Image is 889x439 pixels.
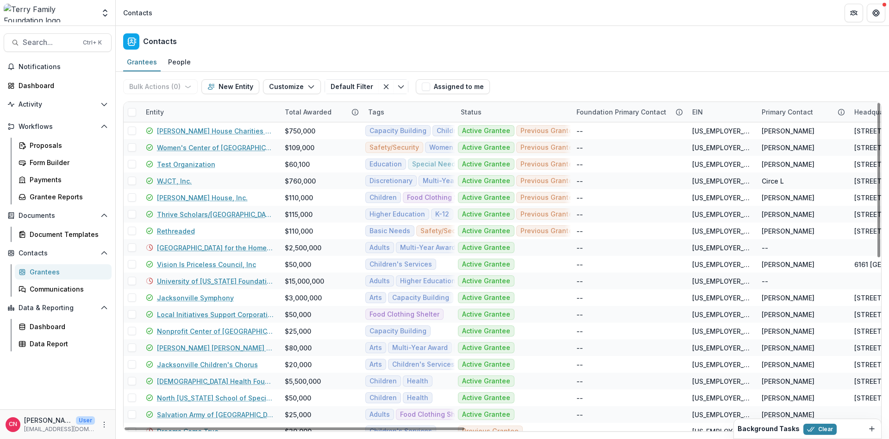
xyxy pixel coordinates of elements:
div: $50,000 [285,393,311,403]
a: [GEOGRAPHIC_DATA] for the Homeless [157,243,274,253]
span: Adults [369,411,390,419]
a: Grantee Reports [15,189,112,204]
div: -- [762,276,768,286]
div: Document Templates [30,229,104,239]
span: Active Grantee [462,277,510,285]
button: Bulk Actions (0) [123,79,198,94]
span: Education [369,160,402,168]
span: K-12 [435,210,449,218]
div: [US_EMPLOYER_IDENTIFICATION_NUMBER] [692,193,751,203]
a: University of [US_STATE] Foundation [157,276,274,286]
span: Adults [369,277,390,285]
a: Dashboard [15,319,112,334]
span: Basic Needs [369,227,410,235]
span: Active Grantee [462,177,510,185]
a: [PERSON_NAME] House, Inc. [157,193,248,203]
span: Notifications [19,63,108,71]
button: Customize [263,79,321,94]
div: [PERSON_NAME] [762,310,814,319]
div: [US_EMPLOYER_IDENTIFICATION_NUMBER] [692,326,751,336]
a: [PERSON_NAME] House Charities of [GEOGRAPHIC_DATA] [157,126,274,136]
a: Local Initiatives Support Corporation [157,310,274,319]
a: Form Builder [15,155,112,170]
div: [PERSON_NAME] [762,260,814,269]
span: Previous Grantee [462,427,519,435]
span: Search... [23,38,77,47]
span: Active Grantee [462,210,510,218]
span: Adults [369,244,390,252]
span: Previous Grantee [520,210,577,218]
span: Previous Grantee [520,144,577,152]
span: Active Grantee [462,311,510,318]
div: -- [576,243,583,253]
a: Payments [15,172,112,187]
div: Foundation Primary Contact [571,107,672,117]
a: Nonprofit Center of [GEOGRAPHIC_DATA][US_STATE] [157,326,274,336]
button: Open entity switcher [99,4,112,22]
span: Active Grantee [462,127,510,135]
span: Food Clothing Shelter [369,311,439,318]
a: People [164,53,194,71]
div: [US_EMPLOYER_IDENTIFICATION_NUMBER] [692,293,751,303]
div: -- [576,193,583,203]
span: Active Grantee [462,261,510,268]
div: Status [455,102,571,122]
span: Active Grantee [462,294,510,302]
button: Dismiss [866,423,877,434]
div: Ctrl + K [81,38,104,48]
span: Active Grantee [462,411,510,419]
span: Arts [369,294,382,302]
div: [PERSON_NAME] [762,326,814,336]
div: $25,000 [285,326,311,336]
div: [US_EMPLOYER_IDENTIFICATION_NUMBER] [692,210,751,219]
a: Salvation Army of [GEOGRAPHIC_DATA][US_STATE] [157,410,274,420]
span: Children [369,194,397,202]
div: Total Awarded [279,102,363,122]
div: [US_EMPLOYER_IDENTIFICATION_NUMBER] [692,226,751,236]
button: Open Data & Reporting [4,300,112,315]
div: Contacts [123,8,152,18]
nav: breadcrumb [119,6,156,19]
div: $109,000 [285,143,314,153]
div: [PERSON_NAME] [762,126,814,136]
div: [US_EMPLOYER_IDENTIFICATION_NUMBER] [692,376,751,386]
div: [PERSON_NAME] [762,226,814,236]
div: Status [455,107,487,117]
div: [US_EMPLOYER_IDENTIFICATION_NUMBER] [692,343,751,353]
button: Clear [803,424,837,435]
div: -- [576,326,583,336]
span: Children [437,127,464,135]
p: [PERSON_NAME] [24,415,72,425]
span: Previous Grantee [520,227,577,235]
div: -- [762,243,768,253]
span: Previous Grantee [520,177,577,185]
div: EIN [687,102,756,122]
span: Safety/Security [369,144,419,152]
div: [US_EMPLOYER_IDENTIFICATION_NUMBER] [692,360,751,369]
div: -- [576,393,583,403]
div: [PERSON_NAME] [762,343,814,353]
div: -- [576,410,583,420]
div: Foundation Primary Contact [571,102,687,122]
div: Tags [363,107,390,117]
div: -- [576,276,583,286]
span: Food Clothing Shelter [400,411,470,419]
div: [PERSON_NAME] [762,410,814,420]
div: $110,000 [285,193,313,203]
div: $760,000 [285,176,316,186]
div: Dashboard [19,81,104,90]
span: Women & Girls [429,144,476,152]
button: More [99,419,110,430]
div: People [164,55,194,69]
div: -- [576,293,583,303]
button: Partners [845,4,863,22]
div: -- [576,426,583,436]
div: $80,000 [285,343,312,353]
div: Entity [140,102,279,122]
span: Active Grantee [462,327,510,335]
span: Active Grantee [462,394,510,402]
a: Dashboard [4,78,112,93]
button: Open Workflows [4,119,112,134]
span: Children [369,394,397,402]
